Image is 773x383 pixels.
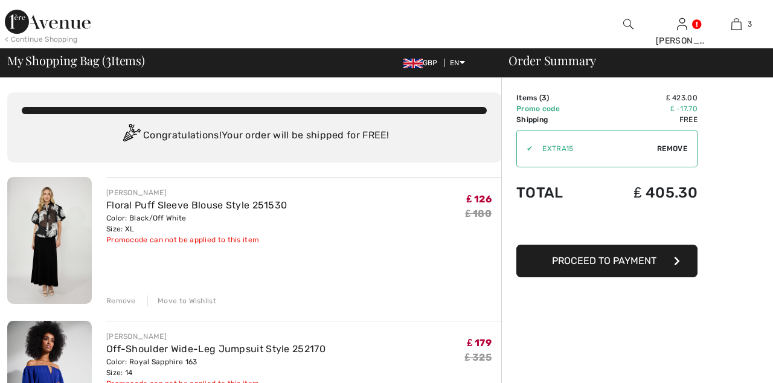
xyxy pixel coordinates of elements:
[593,114,698,125] td: Free
[466,208,492,219] s: ₤ 180
[106,356,326,378] div: Color: Royal Sapphire 163 Size: 14
[516,172,593,213] td: Total
[7,177,92,304] img: Floral Puff Sleeve Blouse Style 251530
[593,172,698,213] td: ₤ 405.30
[7,54,145,66] span: My Shopping Bag ( Items)
[494,54,766,66] div: Order Summary
[656,34,709,47] div: [PERSON_NAME]
[748,19,752,30] span: 3
[147,295,216,306] div: Move to Wishlist
[119,124,143,148] img: Congratulation2.svg
[5,34,78,45] div: < Continue Shopping
[106,187,287,198] div: [PERSON_NAME]
[533,130,657,167] input: Promo code
[517,143,533,154] div: ✔
[593,103,698,114] td: ₤ -17.70
[106,295,136,306] div: Remove
[403,59,443,67] span: GBP
[516,92,593,103] td: Items ( )
[467,337,492,349] span: ₤ 179
[677,17,687,31] img: My Info
[106,331,326,342] div: [PERSON_NAME]
[106,234,287,245] div: Promocode can not be applied to this item
[623,17,633,31] img: search the website
[516,114,593,125] td: Shipping
[106,213,287,234] div: Color: Black/Off White Size: XL
[467,193,492,205] span: ₤ 126
[5,10,91,34] img: 1ère Avenue
[22,124,487,148] div: Congratulations! Your order will be shipped for FREE!
[403,59,423,68] img: UK Pound
[516,245,698,277] button: Proceed to Payment
[516,103,593,114] td: Promo code
[593,92,698,103] td: ₤ 423.00
[516,213,698,240] iframe: PayPal
[465,352,492,363] s: ₤ 325
[552,255,656,266] span: Proceed to Payment
[450,59,465,67] span: EN
[657,143,687,154] span: Remove
[731,17,742,31] img: My Bag
[710,17,763,31] a: 3
[106,199,287,211] a: Floral Puff Sleeve Blouse Style 251530
[106,343,326,355] a: Off-Shoulder Wide-Leg Jumpsuit Style 252170
[106,51,111,67] span: 3
[677,18,687,30] a: Sign In
[542,94,547,102] span: 3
